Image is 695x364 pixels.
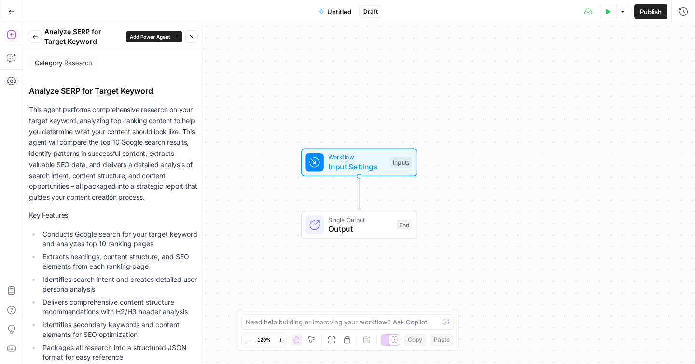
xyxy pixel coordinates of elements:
[35,58,62,68] span: Category
[269,148,449,176] div: WorkflowInput SettingsInputs
[269,211,449,239] div: Single OutputOutputEnd
[257,336,271,344] span: 120%
[40,275,198,294] li: Identifies search intent and creates detailed user persona analysis
[634,4,667,19] button: Publish
[434,336,450,344] span: Paste
[29,85,198,97] div: Analyze SERP for Target Keyword
[328,153,386,162] span: Workflow
[29,104,198,203] p: This agent performs comprehensive research on your target keyword, analyzing top-ranking content ...
[40,229,198,249] li: Conducts Google search for your target keyword and analyzes top 10 ranking pages
[313,4,357,19] button: Untitled
[397,220,412,230] div: End
[408,336,422,344] span: Copy
[29,210,198,221] p: Key Features:
[404,334,426,346] button: Copy
[40,343,198,362] li: Packages all research into a structured JSON format for easy reference
[390,157,412,168] div: Inputs
[64,58,92,68] span: Research
[328,223,392,235] span: Output
[640,7,662,16] span: Publish
[430,334,454,346] button: Paste
[40,320,198,339] li: Identifies secondary keywords and content elements for SEO optimization
[328,215,392,224] span: Single Output
[130,33,170,41] span: Add Power Agent
[357,176,361,210] g: Edge from start to end
[126,31,182,42] button: Add Power Agent
[327,7,351,16] span: Untitled
[363,7,378,16] span: Draft
[40,297,198,317] li: Delivers comprehensive content structure recommendations with H2/H3 header analysis
[40,252,198,271] li: Extracts headings, content structure, and SEO elements from each ranking page
[328,161,386,172] span: Input Settings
